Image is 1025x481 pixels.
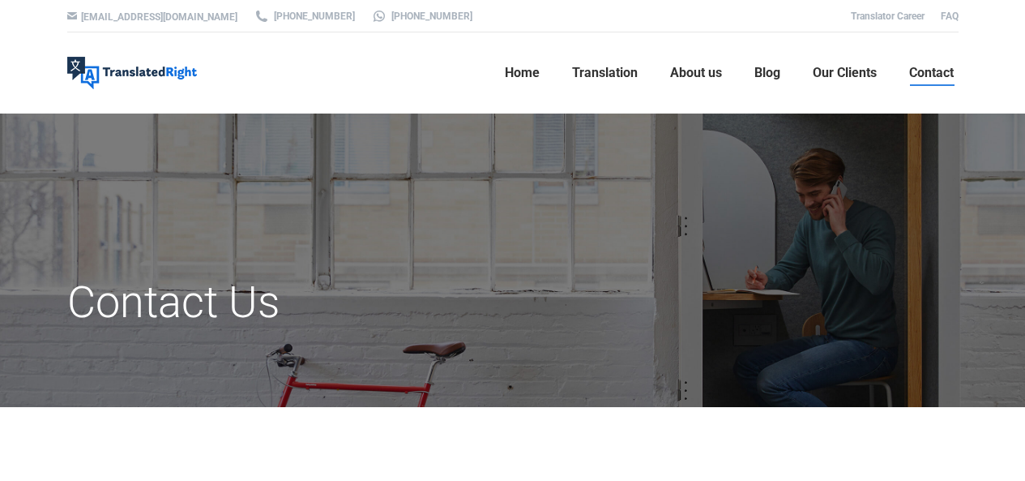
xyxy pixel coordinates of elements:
a: Our Clients [808,47,882,99]
span: Our Clients [813,65,877,81]
a: FAQ [941,11,959,22]
a: Blog [750,47,785,99]
a: Translation [567,47,643,99]
h1: Contact Us [67,276,653,329]
a: [PHONE_NUMBER] [254,9,355,24]
a: [EMAIL_ADDRESS][DOMAIN_NAME] [81,11,237,23]
a: Translator Career [851,11,925,22]
span: Home [505,65,540,81]
img: Translated Right [67,57,197,89]
a: Home [500,47,545,99]
span: Translation [572,65,638,81]
a: Contact [904,47,959,99]
a: About us [665,47,727,99]
span: Contact [909,65,954,81]
span: Blog [754,65,780,81]
a: [PHONE_NUMBER] [371,9,472,24]
span: About us [670,65,722,81]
